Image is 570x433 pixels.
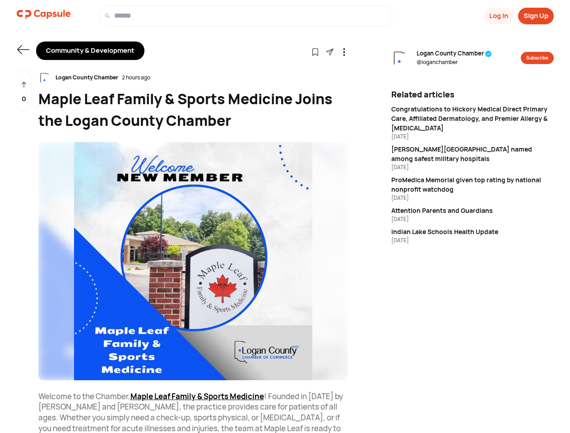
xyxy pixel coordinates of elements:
img: logo [17,5,71,23]
img: tick [485,51,492,57]
img: resizeImage [38,142,348,380]
button: Log In [484,8,514,24]
div: [DATE] [391,163,554,171]
a: Maple Leaf Family & Sports Medicine [130,391,264,401]
button: Subscribe [521,52,554,64]
div: Community & Development [36,41,144,60]
img: resizeImage [38,71,52,91]
img: resizeImage [391,49,409,76]
div: 2 hours ago [122,74,150,82]
div: [DATE] [391,133,554,141]
div: [PERSON_NAME][GEOGRAPHIC_DATA] named among safest military hospitals [391,144,554,163]
div: Logan County Chamber [52,74,122,82]
span: Logan County Chamber [417,49,492,58]
a: logo [17,5,71,26]
div: ProMedica Memorial given top rating by national nonprofit watchdog [391,175,554,194]
p: 0 [22,94,26,104]
div: [DATE] [391,194,554,202]
span: @ loganchamber [417,58,492,66]
div: [DATE] [391,215,554,223]
div: Indian Lake Schools Health Update [391,227,554,236]
div: Related articles [391,88,554,101]
div: Maple Leaf Family & Sports Medicine Joins the Logan County Chamber [38,88,348,131]
div: Congratulations to Hickory Medical Direct Primary Care, Affiliated Dermatology, and Premier Aller... [391,104,554,133]
div: [DATE] [391,236,554,244]
button: Sign Up [518,8,554,24]
div: Attention Parents and Guardians [391,206,554,215]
